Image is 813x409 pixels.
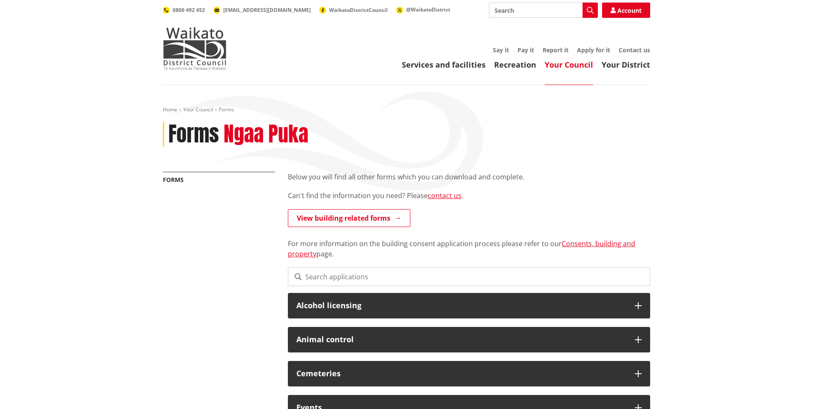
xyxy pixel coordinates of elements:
p: Can't find the information you need? Please . [288,190,650,201]
h3: Cemeteries [296,369,626,378]
a: Recreation [494,60,536,70]
a: Home [163,106,177,113]
a: @WaikatoDistrict [396,6,450,13]
a: Your Council [545,60,593,70]
span: Forms [219,106,234,113]
a: Your District [602,60,650,70]
h3: Animal control [296,335,626,344]
nav: breadcrumb [163,106,650,114]
h2: Ngaa Puka [224,122,308,147]
input: Search applications [288,267,650,286]
p: For more information on the building consent application process please refer to our page. [288,228,650,259]
a: WaikatoDistrictCouncil [319,6,388,14]
a: Account [602,3,650,18]
img: Waikato District Council - Te Kaunihera aa Takiwaa o Waikato [163,27,227,70]
a: Your Council [183,106,213,113]
input: Search input [489,3,598,18]
a: Pay it [517,46,534,54]
span: WaikatoDistrictCouncil [329,6,388,14]
a: Services and facilities [402,60,486,70]
a: View building related forms [288,209,410,227]
a: 0800 492 452 [163,6,205,14]
a: Apply for it [577,46,610,54]
p: Below you will find all other forms which you can download and complete. [288,172,650,182]
a: Say it [493,46,509,54]
span: @WaikatoDistrict [406,6,450,13]
a: Consents, building and property [288,239,635,258]
a: Forms [163,176,184,184]
a: contact us [428,191,461,200]
span: 0800 492 452 [173,6,205,14]
a: [EMAIL_ADDRESS][DOMAIN_NAME] [213,6,311,14]
span: [EMAIL_ADDRESS][DOMAIN_NAME] [223,6,311,14]
h1: Forms [168,122,219,147]
h3: Alcohol licensing [296,301,626,310]
a: Contact us [619,46,650,54]
a: Report it [543,46,569,54]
